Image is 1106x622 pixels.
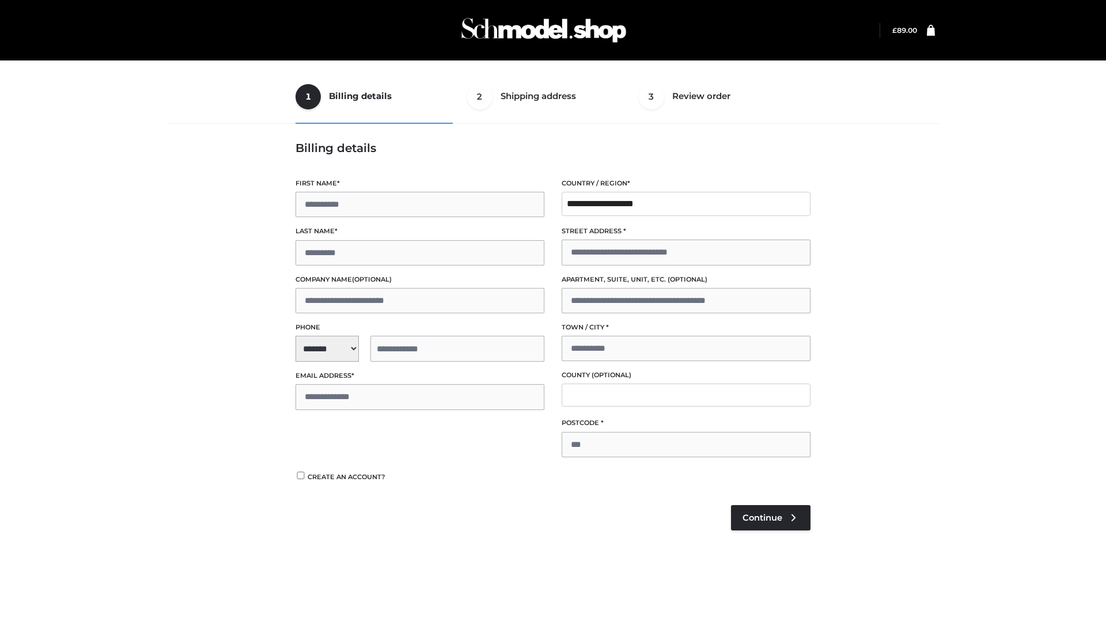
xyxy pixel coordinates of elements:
[892,26,917,35] a: £89.00
[562,370,810,381] label: County
[296,322,544,333] label: Phone
[743,513,782,523] span: Continue
[562,322,810,333] label: Town / City
[296,178,544,189] label: First name
[457,7,630,53] img: Schmodel Admin 964
[562,178,810,189] label: Country / Region
[296,226,544,237] label: Last name
[296,274,544,285] label: Company name
[562,418,810,428] label: Postcode
[731,505,810,530] a: Continue
[352,275,392,283] span: (optional)
[308,473,385,481] span: Create an account?
[668,275,707,283] span: (optional)
[562,274,810,285] label: Apartment, suite, unit, etc.
[562,226,810,237] label: Street address
[296,472,306,479] input: Create an account?
[296,370,544,381] label: Email address
[592,371,631,379] span: (optional)
[892,26,897,35] span: £
[296,141,810,155] h3: Billing details
[892,26,917,35] bdi: 89.00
